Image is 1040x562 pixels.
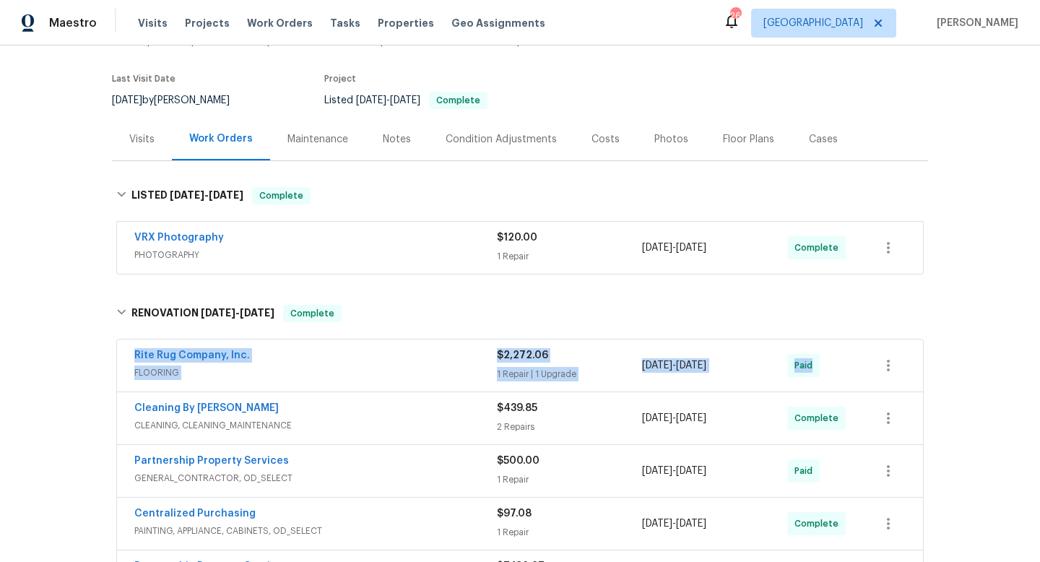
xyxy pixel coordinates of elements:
span: [DATE] [676,243,706,253]
h6: LISTED [131,187,243,204]
span: Complete [253,189,309,203]
div: Visits [129,132,155,147]
span: - [642,241,706,255]
span: [PERSON_NAME] [931,16,1018,30]
span: [GEOGRAPHIC_DATA] [763,16,863,30]
div: Cases [809,132,838,147]
span: Listed [324,95,487,105]
div: Work Orders [189,131,253,146]
span: [DATE] [676,360,706,371]
span: - [642,411,706,425]
span: FLOORING [134,366,497,380]
span: - [642,358,706,373]
div: 1 Repair | 1 Upgrade [497,367,642,381]
span: - [642,516,706,531]
div: Maintenance [287,132,348,147]
span: Work Orders [247,16,313,30]
span: Properties [378,16,434,30]
div: Photos [654,132,688,147]
div: 2 Repairs [497,420,642,434]
span: $2,272.06 [497,350,548,360]
div: Floor Plans [723,132,774,147]
div: by [PERSON_NAME] [112,92,247,109]
div: 1 Repair [497,472,642,487]
span: [DATE] [676,466,706,476]
span: Complete [285,306,340,321]
span: Complete [794,411,844,425]
span: Tasks [330,18,360,28]
span: GENERAL_CONTRACTOR, OD_SELECT [134,471,497,485]
span: - [170,190,243,200]
div: LISTED [DATE]-[DATE]Complete [112,173,928,219]
span: $120.00 [497,233,537,243]
div: 1 Repair [497,525,642,540]
div: 1 Repair [497,249,642,264]
span: [DATE] [356,95,386,105]
span: PHOTOGRAPHY [134,248,497,262]
a: Rite Rug Company, Inc. [134,350,250,360]
span: Visits [138,16,168,30]
span: Project [324,74,356,83]
a: Cleaning By [PERSON_NAME] [134,403,279,413]
span: [DATE] [642,243,672,253]
span: - [201,308,274,318]
span: Complete [794,516,844,531]
span: [DATE] [390,95,420,105]
span: [DATE] [201,308,235,318]
span: [DATE] [112,95,142,105]
span: Paid [794,358,818,373]
a: VRX Photography [134,233,224,243]
span: Last Visit Date [112,74,175,83]
span: Complete [430,96,486,105]
span: - [642,464,706,478]
span: [DATE] [676,413,706,423]
span: $97.08 [497,509,532,519]
span: [DATE] [642,413,672,423]
span: PAINTING, APPLIANCE, CABINETS, OD_SELECT [134,524,497,538]
span: [DATE] [642,360,672,371]
span: Geo Assignments [451,16,545,30]
span: [DATE] [170,190,204,200]
a: Partnership Property Services [134,456,289,466]
span: Maestro [49,16,97,30]
span: [DATE] [642,466,672,476]
span: [DATE] [209,190,243,200]
div: Condition Adjustments [446,132,557,147]
span: $439.85 [497,403,537,413]
div: 26 [730,9,740,23]
span: Projects [185,16,230,30]
span: [DATE] [642,519,672,529]
span: [DATE] [676,519,706,529]
a: Centralized Purchasing [134,509,256,519]
h6: RENOVATION [131,305,274,322]
span: CLEANING, CLEANING_MAINTENANCE [134,418,497,433]
span: Complete [794,241,844,255]
div: Costs [591,132,620,147]
span: Paid [794,464,818,478]
span: - [356,95,420,105]
span: [DATE] [240,308,274,318]
span: $500.00 [497,456,539,466]
div: Notes [383,132,411,147]
div: RENOVATION [DATE]-[DATE]Complete [112,290,928,337]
